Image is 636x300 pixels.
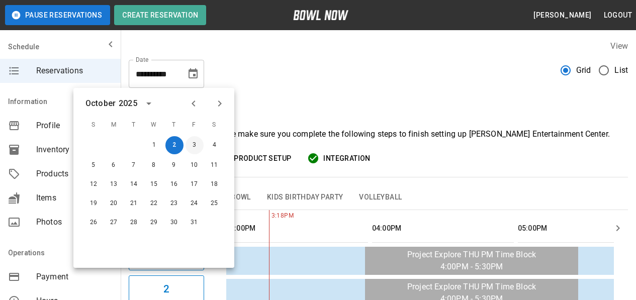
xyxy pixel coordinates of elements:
[323,152,370,165] span: Integration
[186,136,204,154] button: Oct 3, 2025
[576,64,591,76] span: Grid
[205,115,223,135] span: S
[36,271,113,283] span: Payment
[140,95,157,112] button: calendar view is open, switch to year view
[84,175,103,193] button: Oct 12, 2025
[165,194,183,213] button: Oct 23, 2025
[614,64,628,76] span: List
[84,214,103,232] button: Oct 26, 2025
[36,192,113,204] span: Items
[165,156,183,174] button: Oct 9, 2025
[145,175,163,193] button: Oct 15, 2025
[259,185,351,210] button: Kids Birthday Party
[125,175,143,193] button: Oct 14, 2025
[351,185,410,210] button: Volleyball
[145,156,163,174] button: Oct 8, 2025
[145,194,163,213] button: Oct 22, 2025
[163,281,169,297] h6: 2
[205,175,223,193] button: Oct 18, 2025
[145,136,163,154] button: Oct 1, 2025
[293,10,348,20] img: logo
[185,214,203,232] button: Oct 31, 2025
[234,152,291,165] span: Product Setup
[36,216,113,228] span: Photos
[119,97,137,110] div: 2025
[529,6,595,25] button: [PERSON_NAME]
[211,95,228,112] button: Next month
[114,5,206,25] button: Create Reservation
[105,156,123,174] button: Oct 6, 2025
[165,115,183,135] span: T
[36,120,113,132] span: Profile
[269,211,271,221] span: 3:18PM
[206,136,224,154] button: Oct 4, 2025
[129,96,628,124] h3: Welcome
[125,156,143,174] button: Oct 7, 2025
[165,214,183,232] button: Oct 30, 2025
[145,214,163,232] button: Oct 29, 2025
[205,156,223,174] button: Oct 11, 2025
[125,214,143,232] button: Oct 28, 2025
[84,115,103,135] span: S
[85,97,116,110] div: October
[105,194,123,213] button: Oct 20, 2025
[5,5,110,25] button: Pause Reservations
[165,175,183,193] button: Oct 16, 2025
[129,185,628,210] div: inventory tabs
[125,115,143,135] span: T
[185,95,202,112] button: Previous month
[185,175,203,193] button: Oct 17, 2025
[36,144,113,156] span: Inventory
[105,175,123,193] button: Oct 13, 2025
[183,64,203,84] button: Choose date, selected date is Oct 2, 2025
[84,194,103,213] button: Oct 19, 2025
[125,194,143,213] button: Oct 21, 2025
[185,115,203,135] span: F
[36,65,113,77] span: Reservations
[84,156,103,174] button: Oct 5, 2025
[165,136,184,154] button: Oct 2, 2025
[185,156,203,174] button: Oct 10, 2025
[36,168,113,180] span: Products
[185,194,203,213] button: Oct 24, 2025
[145,115,163,135] span: W
[600,6,636,25] button: Logout
[129,128,628,140] p: Welcome to BowlNow! Please make sure you complete the following steps to finish setting up [PERSO...
[205,194,223,213] button: Oct 25, 2025
[610,41,628,51] label: View
[105,115,123,135] span: M
[105,214,123,232] button: Oct 27, 2025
